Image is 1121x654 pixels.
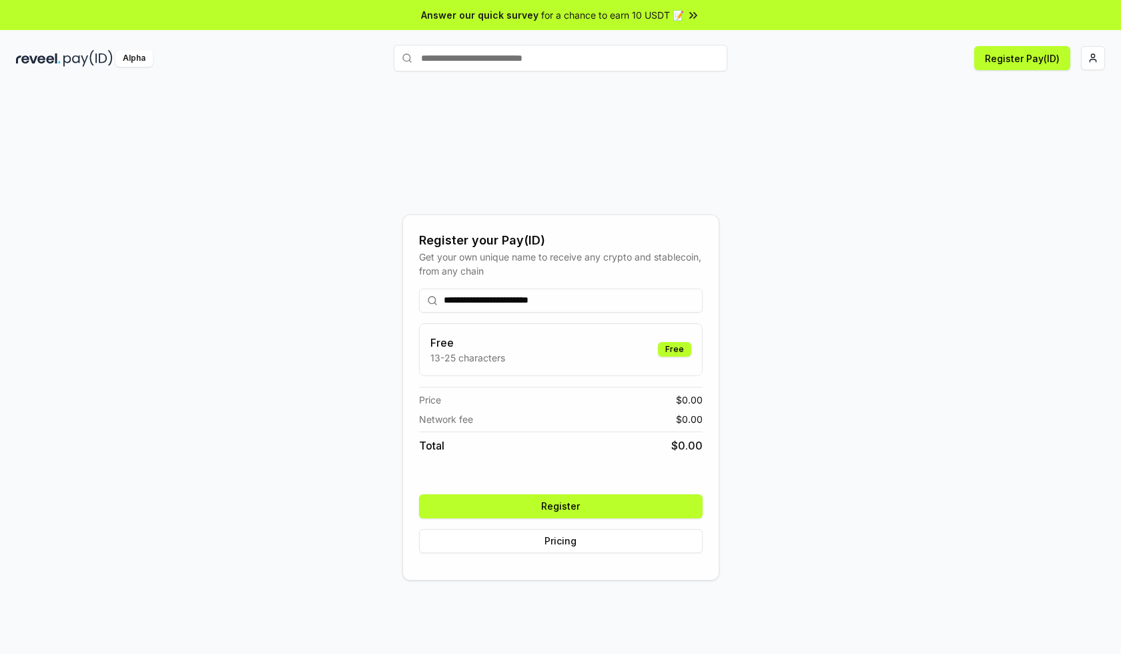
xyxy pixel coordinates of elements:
div: Free [658,342,691,357]
span: $ 0.00 [671,438,703,454]
img: pay_id [63,50,113,67]
p: 13-25 characters [430,351,505,365]
span: Network fee [419,412,473,426]
div: Register your Pay(ID) [419,231,703,250]
button: Pricing [419,529,703,553]
span: Price [419,393,441,407]
button: Register [419,494,703,518]
span: Answer our quick survey [421,8,538,22]
button: Register Pay(ID) [974,46,1070,70]
span: for a chance to earn 10 USDT 📝 [541,8,684,22]
span: $ 0.00 [676,412,703,426]
div: Get your own unique name to receive any crypto and stablecoin, from any chain [419,250,703,278]
span: Total [419,438,444,454]
div: Alpha [115,50,153,67]
span: $ 0.00 [676,393,703,407]
img: reveel_dark [16,50,61,67]
h3: Free [430,335,505,351]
